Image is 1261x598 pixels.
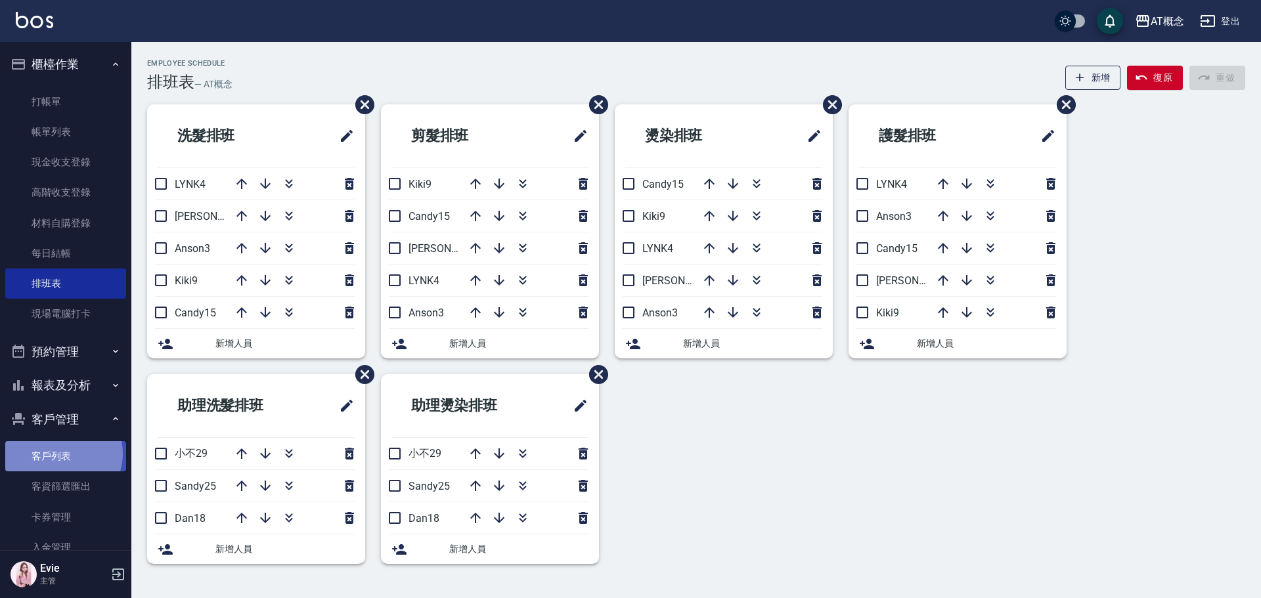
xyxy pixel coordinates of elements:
span: Dan18 [175,512,206,524]
span: 新增人員 [683,337,822,351]
a: 入金管理 [5,532,126,563]
h2: 洗髮排班 [158,112,293,160]
img: Person [11,561,37,587]
span: Dan18 [409,512,439,524]
span: LYNK4 [175,178,206,190]
button: 復原 [1127,66,1183,90]
span: 小不29 [175,447,208,459]
a: 現金收支登錄 [5,147,126,177]
span: Candy15 [175,307,216,319]
span: Sandy25 [175,480,216,492]
h6: — AT概念 [194,77,232,91]
span: 小不29 [409,447,441,459]
h2: 燙染排班 [625,112,761,160]
h2: 助理洗髮排班 [158,382,307,429]
button: 預約管理 [5,335,126,369]
button: save [1097,8,1123,34]
span: Kiki9 [409,178,431,190]
span: [PERSON_NAME]2 [409,242,493,255]
a: 高階收支登錄 [5,177,126,207]
div: 新增人員 [147,534,365,564]
h2: Employee Schedule [147,59,232,68]
span: 刪除班表 [345,355,376,394]
span: Kiki9 [876,307,899,319]
span: 修改班表的標題 [1032,120,1056,152]
span: LYNK4 [876,178,907,190]
span: 新增人員 [917,337,1056,351]
span: LYNK4 [642,242,673,255]
button: 櫃檯作業 [5,47,126,81]
span: 修改班表的標題 [331,120,355,152]
span: Anson3 [409,307,444,319]
button: 登出 [1195,9,1245,33]
span: 修改班表的標題 [331,390,355,421]
span: 刪除班表 [1047,85,1078,124]
span: [PERSON_NAME]2 [175,210,259,223]
span: 修改班表的標題 [565,390,588,421]
div: 新增人員 [381,534,599,564]
a: 現場電腦打卡 [5,299,126,329]
span: Anson3 [642,307,678,319]
span: Candy15 [642,178,684,190]
a: 材料自購登錄 [5,208,126,238]
a: 排班表 [5,268,126,299]
button: 報表及分析 [5,368,126,402]
span: Kiki9 [642,210,665,223]
span: 刪除班表 [345,85,376,124]
img: Logo [16,12,53,28]
span: 新增人員 [215,337,355,351]
span: Candy15 [409,210,450,223]
span: 修改班表的標題 [565,120,588,152]
span: Kiki9 [175,274,198,287]
a: 打帳單 [5,87,126,117]
span: [PERSON_NAME]2 [876,274,961,287]
h2: 護髮排班 [859,112,994,160]
div: 新增人員 [849,329,1067,358]
div: 新增人員 [147,329,365,358]
span: 刪除班表 [579,85,610,124]
span: Candy15 [876,242,918,255]
h2: 助理燙染排班 [391,382,541,429]
span: Anson3 [175,242,210,255]
div: 新增人員 [615,329,833,358]
div: AT概念 [1151,13,1184,30]
span: 修改班表的標題 [799,120,822,152]
p: 主管 [40,575,107,587]
h3: 排班表 [147,73,194,91]
span: Anson3 [876,210,912,223]
h2: 剪髮排班 [391,112,527,160]
div: 新增人員 [381,329,599,358]
span: Sandy25 [409,480,450,492]
span: 新增人員 [215,542,355,556]
span: 新增人員 [449,542,588,556]
span: 刪除班表 [813,85,844,124]
button: 客戶管理 [5,402,126,437]
a: 客戶列表 [5,441,126,471]
a: 帳單列表 [5,117,126,147]
span: LYNK4 [409,274,439,287]
span: 新增人員 [449,337,588,351]
a: 卡券管理 [5,502,126,532]
a: 每日結帳 [5,238,126,268]
h5: Evie [40,562,107,575]
a: 客資篩選匯出 [5,471,126,502]
button: 新增 [1065,66,1121,90]
span: 刪除班表 [579,355,610,394]
span: [PERSON_NAME]2 [642,274,727,287]
button: AT概念 [1130,8,1189,35]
